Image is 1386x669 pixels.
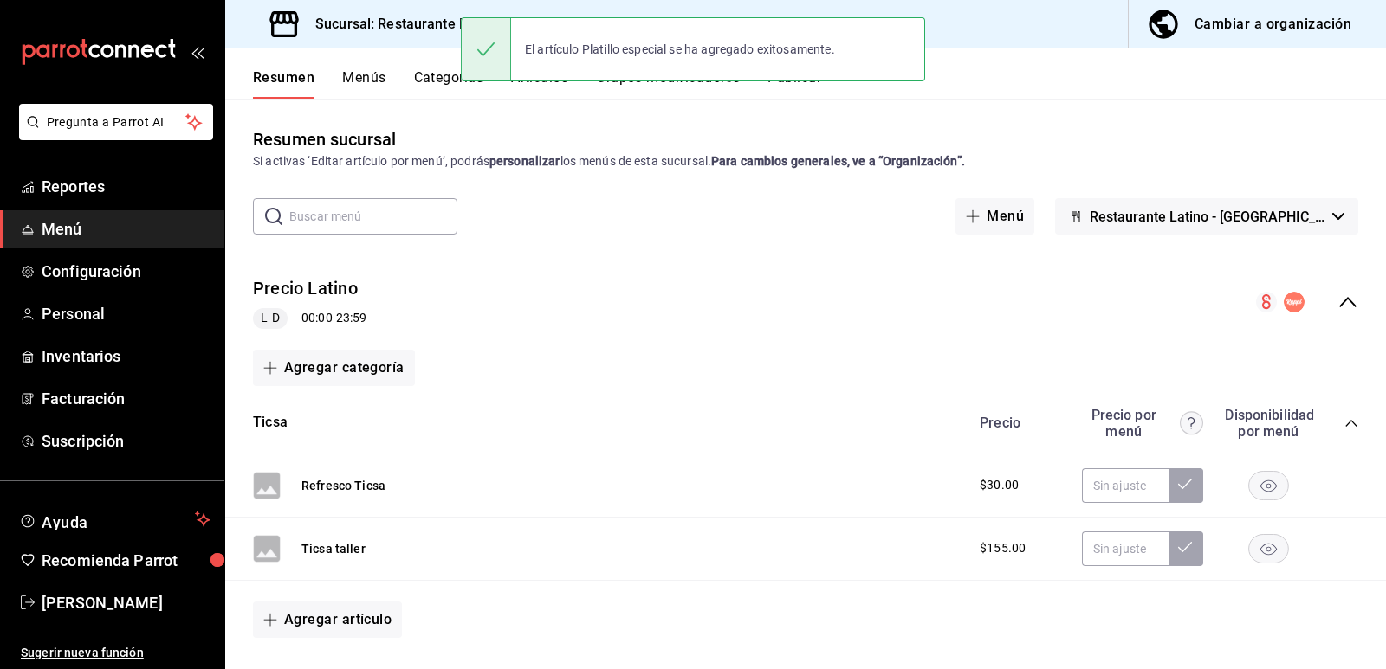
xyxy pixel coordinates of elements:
input: Sin ajuste [1082,468,1169,503]
span: Suscripción [42,429,210,453]
strong: Para cambios generales, ve a “Organización”. [711,154,965,168]
span: Configuración [42,260,210,283]
button: Precio Latino [253,276,358,301]
strong: personalizar [489,154,560,168]
span: [PERSON_NAME] [42,591,210,614]
button: Resumen [253,69,314,99]
div: El artículo Platillo especial se ha agregado exitosamente. [511,30,849,68]
a: Pregunta a Parrot AI [12,125,213,144]
button: open_drawer_menu [191,45,204,59]
input: Buscar menú [289,199,457,234]
span: Personal [42,302,210,325]
button: Agregar artículo [253,601,402,638]
button: Categorías [414,69,484,99]
span: L-D [254,309,286,327]
span: Reportes [42,175,210,198]
span: Restaurante Latino - [GEOGRAPHIC_DATA][PERSON_NAME] MTY [1090,209,1325,225]
span: Recomienda Parrot [42,549,210,572]
div: navigation tabs [253,69,1386,99]
button: Menú [955,198,1034,235]
span: Menú [42,217,210,241]
div: 00:00 - 23:59 [253,308,366,329]
div: Disponibilidad por menú [1225,407,1312,440]
span: Sugerir nueva función [21,644,210,662]
button: Menús [342,69,385,99]
span: $30.00 [980,476,1019,494]
button: collapse-category-row [1344,416,1358,430]
div: Cambiar a organización [1195,12,1351,36]
span: Ayuda [42,509,188,530]
button: Refresco Ticsa [301,477,385,494]
span: Pregunta a Parrot AI [47,113,186,132]
div: Si activas ‘Editar artículo por menú’, podrás los menús de esta sucursal. [253,152,1358,170]
div: Resumen sucursal [253,126,396,152]
button: Pregunta a Parrot AI [19,104,213,140]
button: Restaurante Latino - [GEOGRAPHIC_DATA][PERSON_NAME] MTY [1055,198,1358,235]
span: Facturación [42,387,210,410]
div: Precio [962,415,1073,431]
button: Ticsa [253,413,288,433]
button: Agregar categoría [253,350,415,386]
div: Precio por menú [1082,407,1203,440]
span: Inventarios [42,344,210,368]
h3: Sucursal: Restaurante Latino ([GEOGRAPHIC_DATA][PERSON_NAME]) [301,14,755,35]
button: Ticsa taller [301,540,366,557]
span: $155.00 [980,539,1026,557]
input: Sin ajuste [1082,531,1169,566]
div: collapse-menu-row [225,262,1386,343]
